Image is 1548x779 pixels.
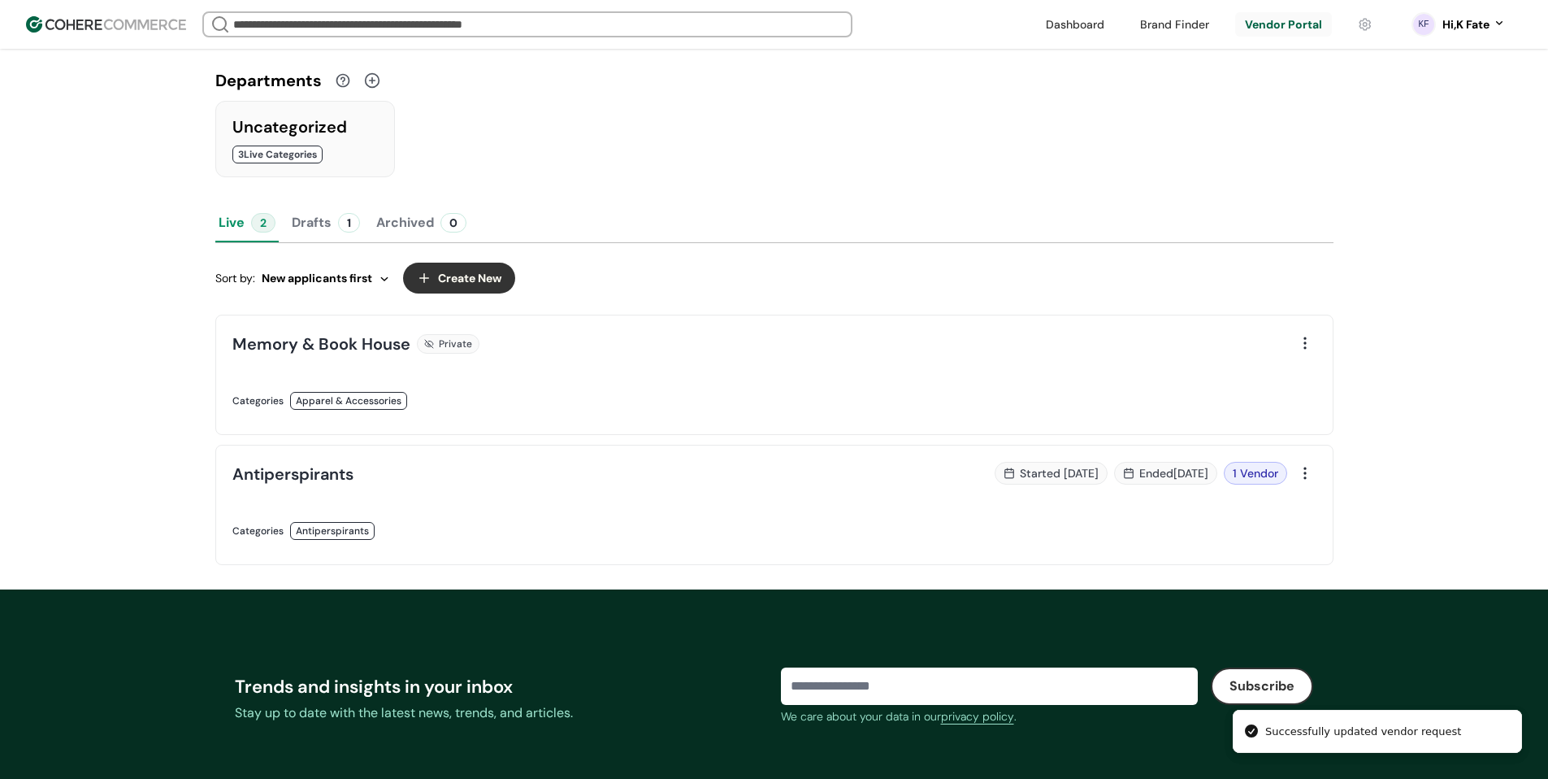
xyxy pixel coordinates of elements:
span: New applicants first [262,270,372,287]
button: Hi,K Fate [1442,16,1506,33]
div: Successfully updated vendor request [1265,724,1461,740]
div: Stay up to date with the latest news, trends, and articles. [235,703,768,723]
button: Live [215,203,279,242]
button: Archived [373,203,470,242]
div: Departments [215,68,322,93]
button: Drafts [288,203,363,242]
span: . [1014,709,1017,724]
div: Started [DATE] [995,462,1108,485]
img: Cohere Logo [26,16,186,33]
span: We care about your data in our [781,709,941,724]
div: 2 [251,213,275,233]
div: Sort by: [215,270,390,287]
svg: 0 percent [1411,12,1436,37]
div: Hi, K Fate [1442,16,1489,33]
div: 0 [440,213,466,233]
div: Trends and insights in your inbox [235,673,768,700]
button: Subscribe [1211,668,1313,705]
div: 1 Vendor [1224,462,1287,485]
button: Create New [403,263,515,294]
div: Ended [DATE] [1114,462,1217,485]
a: privacy policy [941,708,1014,725]
div: 1 [338,213,360,233]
